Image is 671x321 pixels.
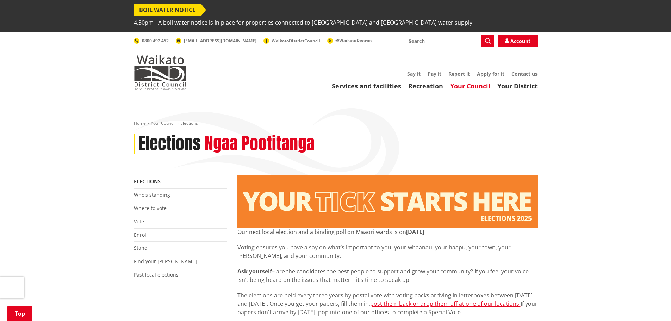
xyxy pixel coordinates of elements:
[134,120,146,126] a: Home
[134,55,187,90] img: Waikato District Council - Te Kaunihera aa Takiwaa o Waikato
[408,82,443,90] a: Recreation
[237,267,538,284] p: – are the candidates the best people to support and grow your community? If you feel your voice i...
[404,35,494,47] input: Search input
[134,16,474,29] span: 4.30pm - A boil water notice is in place for properties connected to [GEOGRAPHIC_DATA] and [GEOGR...
[498,35,538,47] a: Account
[151,120,175,126] a: Your Council
[134,232,146,238] a: Enrol
[263,38,320,44] a: WaikatoDistrictCouncil
[134,218,144,225] a: Vote
[407,70,421,77] a: Say it
[428,70,441,77] a: Pay it
[134,4,201,16] span: BOIL WATER NOTICE
[511,70,538,77] a: Contact us
[134,258,197,265] a: Find your [PERSON_NAME]
[134,178,161,185] a: Elections
[176,38,256,44] a: [EMAIL_ADDRESS][DOMAIN_NAME]
[134,191,170,198] a: Who's standing
[237,228,538,236] p: Our next local election and a binding poll on Maaori wards is on
[370,300,521,308] a: post them back or drop them off at one of our locations.
[406,228,424,236] strong: [DATE]
[335,37,372,43] span: @WaikatoDistrict
[497,82,538,90] a: Your District
[205,134,315,154] h2: Ngaa Pootitanga
[134,121,538,126] nav: breadcrumb
[272,38,320,44] span: WaikatoDistrictCouncil
[450,82,490,90] a: Your Council
[180,120,198,126] span: Elections
[237,243,538,260] p: Voting ensures you have a say on what’s important to you, your whaanau, your haapu, your town, yo...
[237,175,538,228] img: Elections - Website banner
[477,70,504,77] a: Apply for it
[448,70,470,77] a: Report it
[134,205,167,211] a: Where to vote
[134,271,179,278] a: Past local elections
[237,267,272,275] strong: Ask yourself
[134,245,148,251] a: Stand
[7,306,32,321] a: Top
[332,82,401,90] a: Services and facilities
[138,134,201,154] h1: Elections
[327,37,372,43] a: @WaikatoDistrict
[142,38,169,44] span: 0800 492 452
[134,38,169,44] a: 0800 492 452
[237,291,538,316] p: The elections are held every three years by postal vote with voting packs arriving in letterboxes...
[184,38,256,44] span: [EMAIL_ADDRESS][DOMAIN_NAME]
